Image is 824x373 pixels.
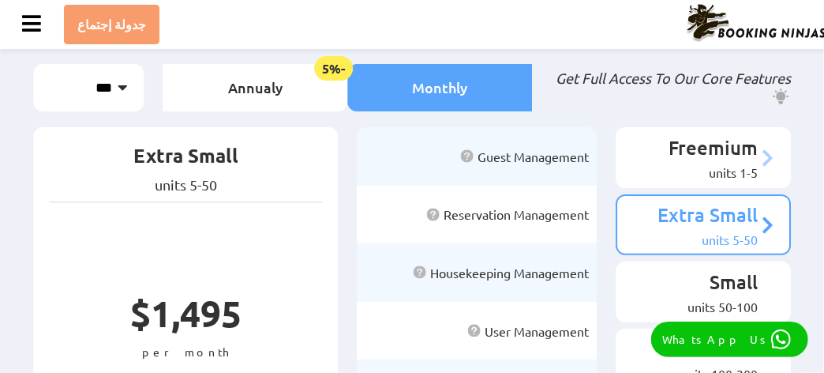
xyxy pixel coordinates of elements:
span: Reservation Management [444,206,589,222]
span: User Management [485,323,589,339]
p: $1,495 [49,290,322,345]
p: Freemium [633,135,758,164]
p: 5-50 units [49,176,322,194]
img: help icon [460,149,474,163]
img: help icon [413,266,426,279]
a: WhatsApp Us [651,322,808,357]
div: 5-50 units [633,232,758,247]
img: help icon [426,208,440,221]
li: Annualy [163,64,347,111]
div: 1-5 units [633,164,758,180]
img: help icon [467,324,481,337]
div: 50-100 units [633,299,758,315]
a: جدولة إجتماع [64,5,159,44]
p: Get Full Access To Our Core Features [551,70,791,106]
span: Guest Management [478,149,589,164]
span: Housekeeping Management [430,265,589,281]
p: Medium [633,337,758,366]
p: Small [633,269,758,299]
p: Extra Small [49,143,322,176]
span: -5% [314,56,353,81]
p: per month [49,345,322,359]
p: WhatsApp Us [662,333,771,346]
p: Extra Small [633,202,758,232]
li: Monthly [347,64,532,111]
